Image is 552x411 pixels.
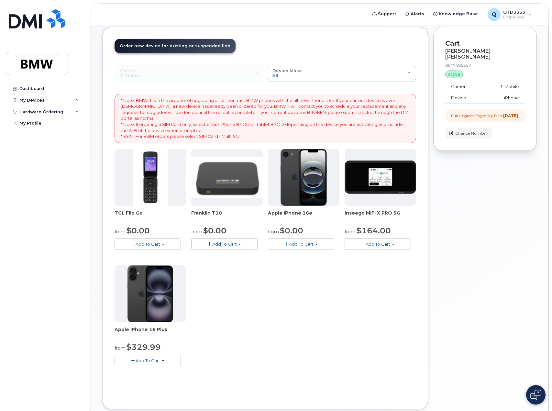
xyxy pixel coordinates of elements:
a: Support [368,7,401,20]
p: Cart [445,39,525,48]
td: Device [445,92,483,104]
button: Device Make All [267,65,416,82]
td: Carrier [445,81,483,93]
span: $0.00 [127,226,150,235]
div: Full Upgrade Eligibility Date [451,113,518,118]
span: $0.00 [280,226,303,235]
div: QTD3353 [483,8,536,21]
small: from [268,229,279,235]
img: Open chat [530,390,541,400]
span: Add To Cart [136,358,160,363]
button: Add To Cart [268,238,334,250]
span: Device Make [272,68,302,73]
td: iPhone [483,92,525,104]
span: Alerts [411,11,424,17]
img: t10.jpg [191,157,263,198]
span: Change Number [455,130,487,136]
button: Add To Cart [345,238,411,250]
span: QTD3353 [503,9,525,15]
p: * Note: BMW IT is in the process of upgrading all off-contract BMW phones with the all-new iPhone... [121,97,410,139]
span: Order new device for existing or suspended line [120,43,230,48]
img: iphone16e.png [281,149,327,206]
small: from [345,229,356,235]
div: Franklin T10 [191,210,263,223]
span: $0.00 [203,226,226,235]
span: Add To Cart [366,241,390,247]
img: cut_small_inseego_5G.jpg [345,161,416,194]
a: Knowledge Base [429,7,482,20]
img: TCL_FLIP_MODE.jpg [133,149,168,206]
button: Add To Cart [115,238,181,250]
div: Apple iPhone 16 Plus [115,326,186,339]
button: Add To Cart [115,355,181,366]
strong: [DATE] [503,113,518,118]
img: iphone_16_plus.png [127,265,173,322]
div: [PERSON_NAME] [PERSON_NAME] [445,48,525,60]
td: T-Mobile [483,81,525,93]
small: from [191,229,202,235]
small: from [115,229,126,235]
span: $329.99 [127,342,161,352]
div: Inseego MiFi X PRO 5G [345,210,416,223]
button: Add To Cart [191,238,258,250]
span: Add To Cart [136,241,160,247]
span: Add To Cart [289,241,314,247]
button: Change Number [445,128,492,139]
span: $164.00 [357,226,391,235]
div: Apple iPhone 16e [268,210,339,223]
span: Q [492,11,496,18]
div: TCL Flip Go [115,210,186,223]
span: Knowledge Base [439,11,478,17]
div: 8647485557 [445,62,525,68]
span: Add To Cart [212,241,237,247]
span: Support [378,11,396,17]
small: from [115,345,126,351]
span: Employee [503,15,525,20]
a: Alerts [401,7,429,20]
div: active [445,71,463,78]
span: All [272,73,278,78]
